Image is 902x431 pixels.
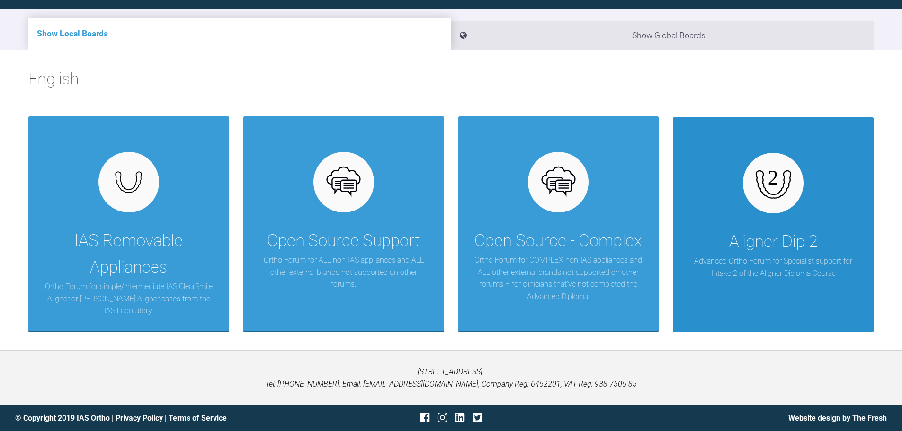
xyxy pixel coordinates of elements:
a: Aligner Dip 2Advanced Ortho Forum for Specialist support for Intake 2 of the Aligner Diploma Course [673,116,874,331]
p: Ortho Forum for COMPLEX non-IAS appliances and ALL other external brands not supported on other f... [473,254,645,302]
li: Show Global Boards [451,21,874,50]
p: Ortho Forum for simple/intermediate IAS ClearSmile Aligner or [PERSON_NAME] Aligner cases from th... [43,281,215,317]
div: Open Source - Complex [474,228,642,254]
a: Terms of Service [169,413,227,422]
p: Ortho Forum for ALL non-IAS appliances and ALL other external brands not supported on other forums. [258,254,430,290]
a: Website design by The Fresh [788,413,887,422]
img: aligner-diploma-2.b6fe054d.svg [755,165,792,202]
img: opensource.6e495855.svg [540,164,577,201]
div: Open Source Support [267,228,420,254]
p: Advanced Ortho Forum for Specialist support for Intake 2 of the Aligner Diploma Course [687,255,859,279]
img: removables.927eaa4e.svg [110,168,147,196]
img: opensource.6e495855.svg [325,164,362,201]
p: [STREET_ADDRESS]. Tel: [PHONE_NUMBER], Email: [EMAIL_ADDRESS][DOMAIN_NAME], Company Reg: 6452201,... [15,366,887,390]
a: Open Source SupportOrtho Forum for ALL non-IAS appliances and ALL other external brands not suppo... [243,116,444,331]
a: Privacy Policy [116,413,163,422]
div: Aligner Dip 2 [729,229,818,255]
li: Show Local Boards [28,18,451,50]
h2: English [28,66,874,100]
div: IAS Removable Appliances [43,228,215,281]
div: © Copyright 2019 IAS Ortho | | [15,412,306,424]
a: Open Source - ComplexOrtho Forum for COMPLEX non-IAS appliances and ALL other external brands not... [458,116,659,331]
a: IAS Removable AppliancesOrtho Forum for simple/intermediate IAS ClearSmile Aligner or [PERSON_NAM... [28,116,229,331]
